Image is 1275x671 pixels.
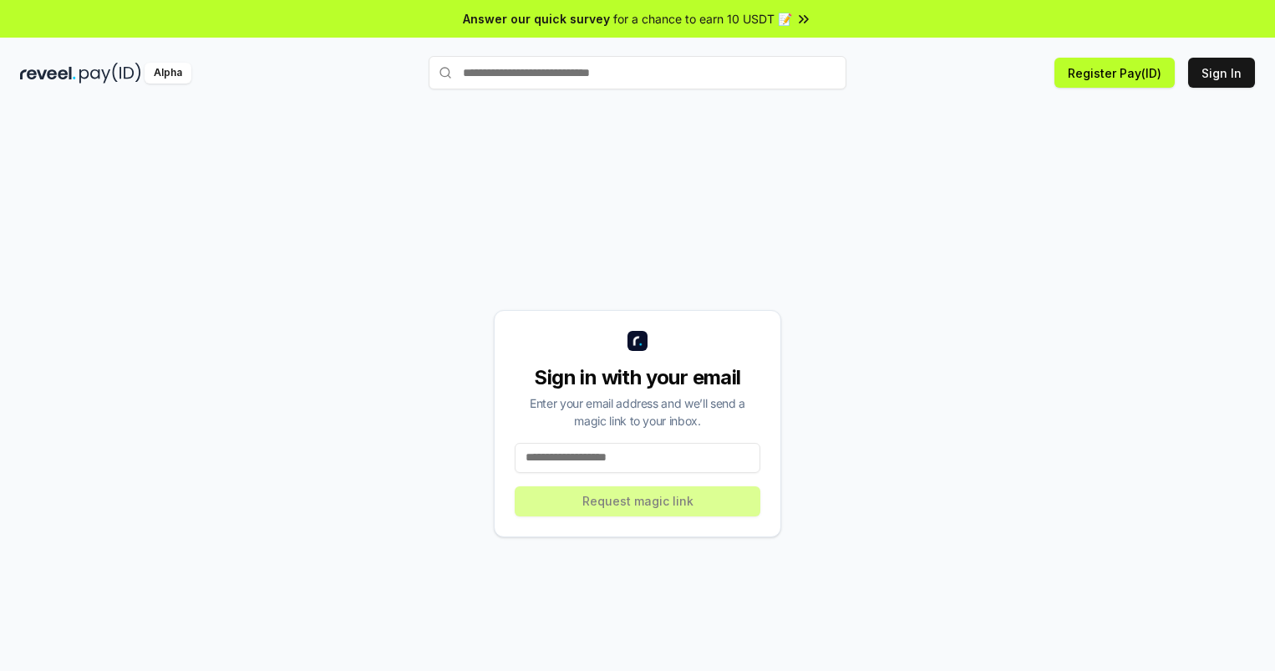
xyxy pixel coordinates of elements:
div: Alpha [145,63,191,84]
span: for a chance to earn 10 USDT 📝 [613,10,792,28]
div: Sign in with your email [515,364,760,391]
button: Register Pay(ID) [1054,58,1175,88]
div: Enter your email address and we’ll send a magic link to your inbox. [515,394,760,430]
img: reveel_dark [20,63,76,84]
img: pay_id [79,63,141,84]
img: logo_small [627,331,648,351]
button: Sign In [1188,58,1255,88]
span: Answer our quick survey [463,10,610,28]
